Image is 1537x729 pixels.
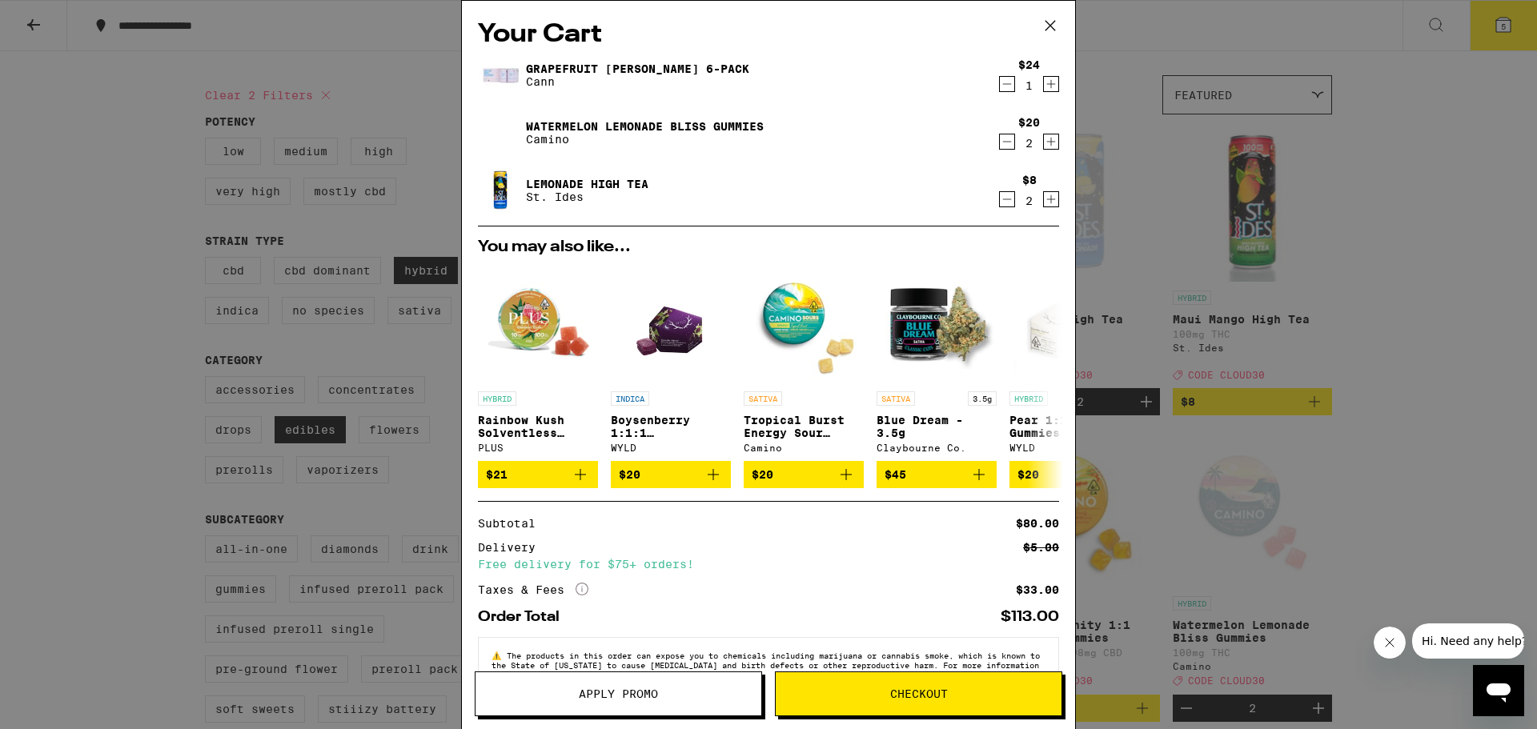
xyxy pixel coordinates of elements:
[478,391,516,406] p: HYBRID
[486,468,508,481] span: $21
[1022,194,1037,207] div: 2
[744,461,864,488] button: Add to bag
[877,263,997,383] img: Claybourne Co. - Blue Dream - 3.5g
[579,688,658,699] span: Apply Promo
[999,76,1015,92] button: Decrement
[478,239,1059,255] h2: You may also like...
[1009,391,1048,406] p: HYBRID
[1043,191,1059,207] button: Increment
[611,461,731,488] button: Add to bag
[478,54,523,98] img: Grapefruit Rosemary 6-Pack
[478,518,547,529] div: Subtotal
[478,110,523,155] img: Watermelon Lemonade Bliss Gummies
[1009,461,1130,488] button: Add to bag
[526,62,749,75] a: Grapefruit [PERSON_NAME] 6-Pack
[611,443,731,453] div: WYLD
[1009,443,1130,453] div: WYLD
[890,688,948,699] span: Checkout
[526,133,764,146] p: Camino
[619,468,640,481] span: $20
[877,263,997,461] a: Open page for Blue Dream - 3.5g from Claybourne Co.
[478,461,598,488] button: Add to bag
[526,120,764,133] a: Watermelon Lemonade Bliss Gummies
[478,583,588,597] div: Taxes & Fees
[1018,137,1040,150] div: 2
[877,443,997,453] div: Claybourne Co.
[999,191,1015,207] button: Decrement
[628,263,713,383] img: WYLD - Boysenberry 1:1:1 THC:CBD:CBN Gummies
[999,134,1015,150] button: Decrement
[1412,623,1524,659] iframe: Message from company
[1018,116,1040,129] div: $20
[1009,263,1130,461] a: Open page for Pear 1:1 THC:CBG Gummies from WYLD
[478,443,598,453] div: PLUS
[1017,468,1039,481] span: $20
[877,391,915,406] p: SATIVA
[885,468,906,481] span: $45
[744,391,782,406] p: SATIVA
[1043,134,1059,150] button: Increment
[1023,542,1059,553] div: $5.00
[752,468,773,481] span: $20
[611,391,649,406] p: INDICA
[744,263,864,383] img: Camino - Tropical Burst Energy Sour Gummies
[1016,518,1059,529] div: $80.00
[1018,79,1040,92] div: 1
[611,414,731,439] p: Boysenberry 1:1:1 THC:CBD:CBN Gummies
[1022,174,1037,186] div: $8
[478,610,571,624] div: Order Total
[1009,263,1130,383] img: WYLD - Pear 1:1 THC:CBG Gummies
[1374,627,1406,659] iframe: Close message
[475,671,762,716] button: Apply Promo
[478,559,1059,570] div: Free delivery for $75+ orders!
[478,168,523,213] img: Lemonade High Tea
[877,461,997,488] button: Add to bag
[492,651,507,660] span: ⚠️
[1001,610,1059,624] div: $113.00
[526,178,648,190] a: Lemonade High Tea
[1016,584,1059,595] div: $33.00
[478,263,598,383] img: PLUS - Rainbow Kush Solventless Gummies
[1043,76,1059,92] button: Increment
[478,17,1059,53] h2: Your Cart
[1018,58,1040,71] div: $24
[744,443,864,453] div: Camino
[744,414,864,439] p: Tropical Burst Energy Sour Gummies
[478,263,598,461] a: Open page for Rainbow Kush Solventless Gummies from PLUS
[492,651,1040,679] span: The products in this order can expose you to chemicals including marijuana or cannabis smoke, whi...
[1009,414,1130,439] p: Pear 1:1 THC:CBG Gummies
[526,190,648,203] p: St. Ides
[968,391,997,406] p: 3.5g
[877,414,997,439] p: Blue Dream - 3.5g
[478,414,598,439] p: Rainbow Kush Solventless Gummies
[10,11,115,24] span: Hi. Need any help?
[559,670,621,679] a: [DOMAIN_NAME]
[526,75,749,88] p: Cann
[744,263,864,461] a: Open page for Tropical Burst Energy Sour Gummies from Camino
[611,263,731,461] a: Open page for Boysenberry 1:1:1 THC:CBD:CBN Gummies from WYLD
[1473,665,1524,716] iframe: Button to launch messaging window
[775,671,1062,716] button: Checkout
[478,542,547,553] div: Delivery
